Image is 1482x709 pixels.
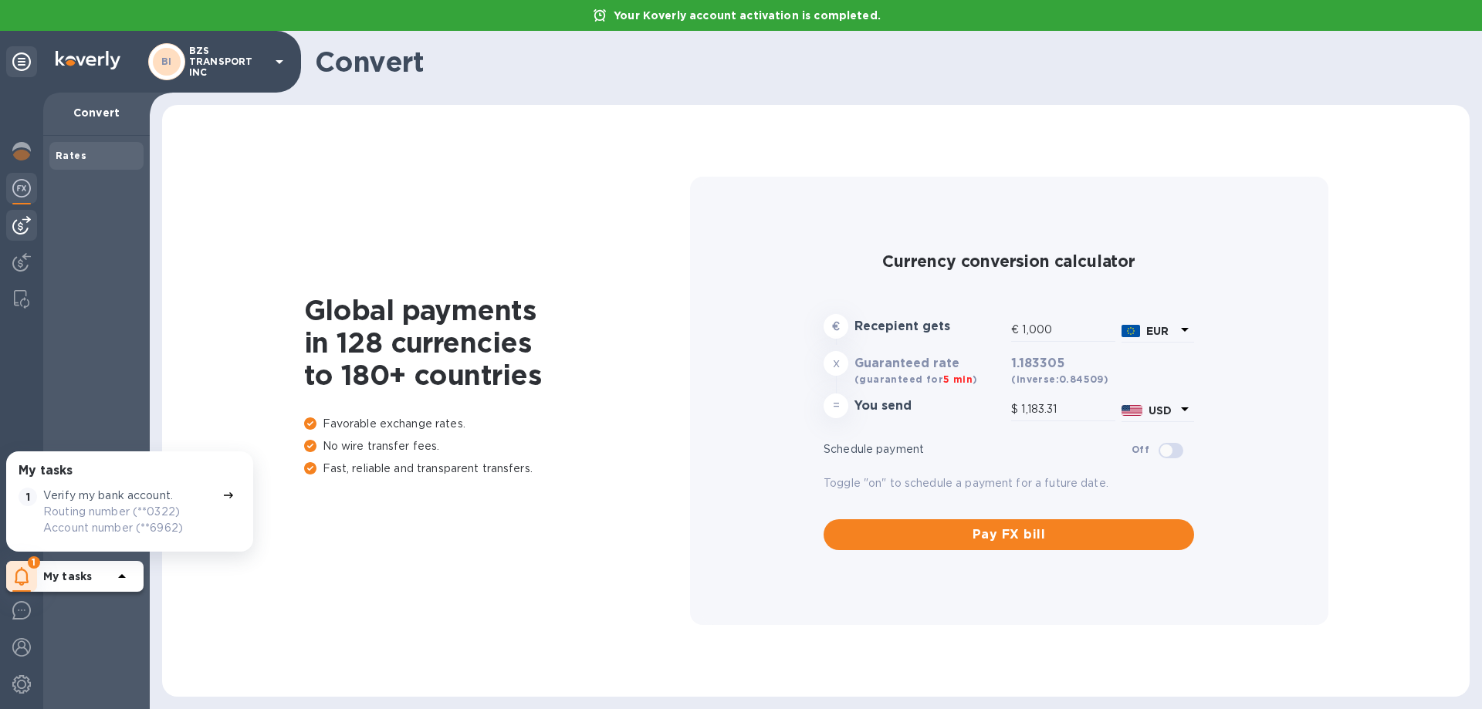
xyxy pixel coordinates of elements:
h1: Global payments in 128 currencies to 180+ countries [304,294,690,391]
span: 1 [28,556,40,569]
div: Unpin categories [6,46,37,77]
span: 5 min [943,373,973,385]
p: No wire transfer fees. [304,438,690,454]
b: EUR [1146,325,1169,337]
p: Toggle "on" to schedule a payment for a future date. [824,475,1194,491]
input: Amount [1022,319,1115,342]
span: 1 [19,488,37,506]
h2: Currency conversion calculator [824,252,1194,271]
h3: Recepient gets [854,319,1005,334]
img: USD [1122,405,1142,416]
h1: Convert [315,46,1457,78]
div: x [824,351,848,376]
h3: My tasks [19,464,73,478]
p: Routing number (**0322) Account number (**6962) [43,504,216,536]
p: Schedule payment [824,441,1132,457]
img: Foreign exchange [12,179,31,198]
b: USD [1149,404,1172,417]
b: (inverse: 0.84509 ) [1011,373,1108,385]
img: Logo [56,51,120,69]
p: Favorable exchange rates. [304,416,690,432]
p: Convert [56,105,137,120]
div: $ [1011,398,1021,421]
h3: Guaranteed rate [854,356,1005,371]
span: Pay FX bill [836,525,1182,544]
b: Off [1132,444,1149,455]
b: Rates [56,150,86,161]
p: Fast, reliable and transparent transfers. [304,461,690,477]
input: Amount [1021,398,1115,421]
button: Pay FX bill [824,519,1194,550]
b: (guaranteed for ) [854,373,977,385]
h3: 1.183305 [1011,356,1194,371]
b: My tasks [43,570,92,582]
b: BI [161,56,172,67]
p: Verify my bank account. [43,488,173,504]
h3: You send [854,399,1005,414]
strong: € [832,320,840,333]
div: = [824,393,848,418]
div: € [1011,319,1022,342]
p: BZS TRANSPORT INC [189,46,266,78]
p: Your Koverly account activation is completed. [606,8,888,23]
